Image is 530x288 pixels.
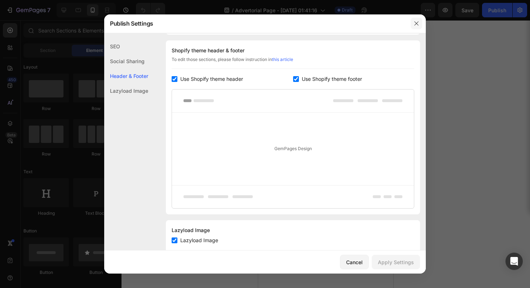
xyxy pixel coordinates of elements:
[53,239,91,244] div: Drop element here
[36,4,85,11] span: iPhone 13 Mini ( 375 px)
[104,54,148,69] div: Social Sharing
[302,75,362,83] span: Use Shopify theme footer
[272,57,293,62] a: this article
[6,130,129,157] p: Vandaag zie ik dezelfde kwetsbaarheid bij mijn patiënten.
[505,253,523,270] div: Open Intercom Messenger
[378,258,414,266] div: Apply Settings
[172,113,414,185] div: GemPages Design
[372,255,420,269] button: Apply Settings
[172,46,414,55] div: Shopify theme header & footer
[172,56,414,69] div: To edit those sections, please follow instruction in
[180,236,218,245] span: Lazyload Image
[104,14,407,33] div: Publish Settings
[6,140,125,156] span: En voor het eerst zie ik het in mijn eigen spiegel.
[53,194,91,200] div: Drop element here
[104,69,148,83] div: Header & Footer
[346,258,363,266] div: Cancel
[172,226,414,235] div: Lazyload Image
[104,39,148,54] div: SEO
[104,83,148,98] div: Lazyload Image
[340,255,369,269] button: Cancel
[180,75,243,83] span: Use Shopify theme header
